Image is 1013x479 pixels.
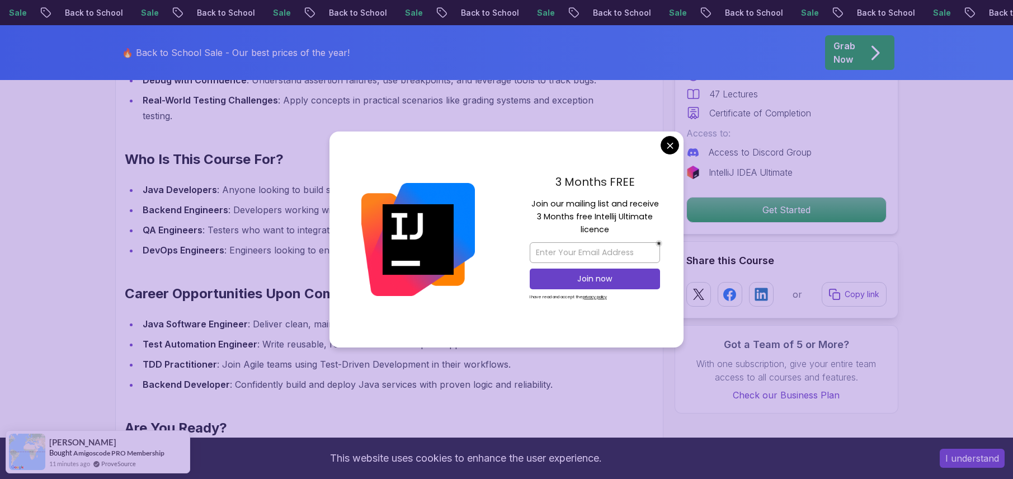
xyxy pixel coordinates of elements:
[73,448,164,458] a: Amigoscode PRO Membership
[143,245,224,256] strong: DevOps Engineers
[139,222,601,238] li: : Testers who want to integrate directly into Java-based development workflows.
[143,379,230,390] strong: Backend Developer
[709,87,758,101] p: 47 Lectures
[187,7,263,18] p: Back to School
[845,289,879,300] p: Copy link
[125,151,601,168] h2: Who Is This Course For?
[139,336,601,352] li: : Write reusable, robust tests for enterprise applications.
[709,145,812,159] p: Access to Discord Group
[125,419,601,437] h2: Are You Ready?
[9,434,45,470] img: provesource social proof notification image
[143,95,278,106] strong: Real-World Testing Challenges
[143,224,202,236] strong: QA Engineers
[686,166,700,179] img: jetbrains logo
[709,106,811,120] p: Certificate of Completion
[55,7,131,18] p: Back to School
[263,7,299,18] p: Sale
[583,7,659,18] p: Back to School
[143,339,257,350] strong: Test Automation Engineer
[143,74,247,86] strong: Debug with Confidence
[143,318,248,330] strong: Java Software Engineer
[833,39,855,66] p: Grab Now
[139,72,601,88] li: : Understand assertion failures, use breakpoints, and leverage tools to track bugs.
[686,388,887,402] a: Check our Business Plan
[139,182,601,198] li: : Anyone looking to build solid unit testing and debugging skills.
[686,253,887,269] h2: Share this Course
[527,7,563,18] p: Sale
[125,285,601,303] h2: Career Opportunities Upon Completion
[49,448,72,457] span: Bought
[822,282,887,307] button: Copy link
[139,356,601,372] li: : Join Agile teams using Test-Driven Development in their workflows.
[847,7,923,18] p: Back to School
[715,7,791,18] p: Back to School
[139,377,601,392] li: : Confidently build and deploy Java services with proven logic and reliability.
[319,7,395,18] p: Back to School
[139,242,601,258] li: : Engineers looking to enforce TDD in continuous integration environments.
[8,446,923,471] div: This website uses cookies to enhance the user experience.
[143,184,217,195] strong: Java Developers
[122,46,350,59] p: 🔥 Back to School Sale - Our best prices of the year!
[686,197,887,223] button: Get Started
[923,7,959,18] p: Sale
[143,204,228,215] strong: Backend Engineers
[139,202,601,218] li: : Developers working with Spring Boot, APIs, or microservices.
[659,7,695,18] p: Sale
[686,126,887,140] p: Access to:
[139,316,601,332] li: : Deliver clean, maintainable code with high test coverage.
[793,288,802,301] p: or
[686,337,887,353] h3: Got a Team of 5 or More?
[791,7,827,18] p: Sale
[101,460,136,467] a: ProveSource
[686,357,887,384] p: With one subscription, give your entire team access to all courses and features.
[687,198,886,222] p: Get Started
[395,7,431,18] p: Sale
[709,166,793,179] p: IntelliJ IDEA Ultimate
[49,459,90,468] span: 11 minutes ago
[451,7,527,18] p: Back to School
[139,92,601,124] li: : Apply concepts in practical scenarios like grading systems and exception testing.
[131,7,167,18] p: Sale
[49,438,116,447] span: [PERSON_NAME]
[940,449,1005,468] button: Accept cookies
[143,359,217,370] strong: TDD Practitioner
